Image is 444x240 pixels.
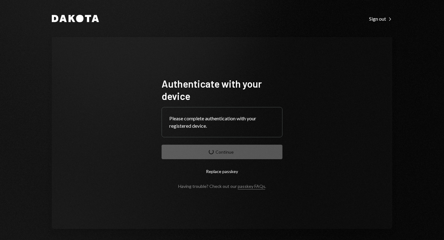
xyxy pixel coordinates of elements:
[162,77,282,102] h1: Authenticate with your device
[178,184,266,189] div: Having trouble? Check out our .
[238,184,265,189] a: passkey FAQs
[169,115,275,130] div: Please complete authentication with your registered device.
[369,16,392,22] div: Sign out
[162,164,282,179] button: Replace passkey
[369,15,392,22] a: Sign out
